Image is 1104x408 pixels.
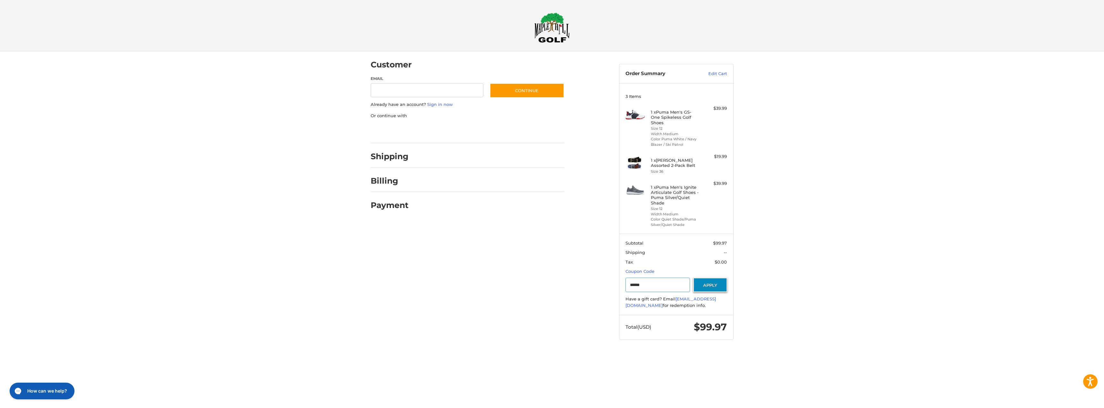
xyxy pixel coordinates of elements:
[477,125,525,137] iframe: PayPal-venmo
[371,152,409,161] h2: Shipping
[625,324,651,330] span: Total (USD)
[651,109,700,125] h4: 1 x Puma Men's GS-One Spikeless Golf Shoes
[651,212,700,217] li: Width Medium
[625,296,716,308] a: [EMAIL_ADDRESS][DOMAIN_NAME]
[651,158,700,168] h4: 1 x [PERSON_NAME] Assorted 2-Pack Belt
[490,83,564,98] button: Continue
[371,176,408,186] h2: Billing
[625,71,694,77] h3: Order Summary
[371,60,412,70] h2: Customer
[693,278,727,292] button: Apply
[702,180,727,187] div: $39.99
[724,250,727,255] span: --
[368,125,417,137] iframe: PayPal-paypal
[423,125,471,137] iframe: PayPal-paylater
[371,113,564,119] p: Or continue with
[694,71,727,77] a: Edit Cart
[625,278,690,292] input: Gift Certificate or Coupon Code
[651,131,700,137] li: Width Medium
[625,296,727,308] div: Have a gift card? Email for redemption info.
[715,259,727,265] span: $0.00
[713,240,727,246] span: $99.97
[427,102,453,107] a: Sign in now
[371,200,409,210] h2: Payment
[651,206,700,212] li: Size 12
[651,185,700,205] h4: 1 x Puma Men's Ignite Articulate Golf Shoes - Puma Silver/Quiet Shade
[371,101,564,108] p: Already have an account?
[702,105,727,112] div: $39.99
[625,259,633,265] span: Tax
[625,269,654,274] a: Coupon Code
[651,217,700,227] li: Color Quiet Shade/Puma Silver/Quiet Shade
[651,169,700,174] li: Size 36
[625,250,645,255] span: Shipping
[6,380,76,402] iframe: Gorgias live chat messenger
[534,13,570,43] img: Maple Hill Golf
[625,94,727,99] h3: 3 Items
[702,153,727,160] div: $19.99
[651,126,700,131] li: Size 12
[651,136,700,147] li: Color Puma White / Navy Blazer / Ski Patrol
[371,76,484,82] label: Email
[694,321,727,333] span: $99.97
[625,240,643,246] span: Subtotal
